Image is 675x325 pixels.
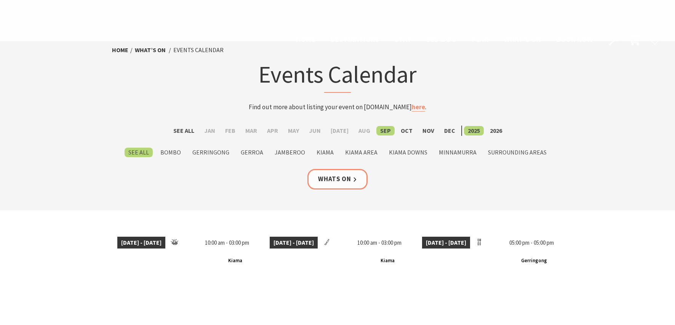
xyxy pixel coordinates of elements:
label: See All [125,148,153,157]
label: Oct [397,126,416,135]
span: [DATE] - [DATE] [422,237,470,249]
label: See All [170,126,198,135]
span: Home [296,35,315,44]
label: Jan [200,126,219,135]
label: Sep [376,126,395,135]
span: 10:00 am - 03:00 pm [201,237,253,249]
span: See & Do [426,35,456,44]
label: Surrounding Areas [484,148,550,157]
span: What’s On [504,35,541,44]
label: Nov [419,126,438,135]
label: Jamberoo [271,148,309,157]
label: Dec [440,126,459,135]
label: 2025 [464,126,484,135]
nav: Main Menu [288,33,600,46]
label: Mar [242,126,261,135]
span: Plan [472,35,489,44]
a: Whats On [307,169,368,189]
span: Kiama [377,256,398,266]
span: Stay [395,35,411,44]
p: Find out more about listing your event on [DOMAIN_NAME] . [188,102,487,112]
label: Minnamurra [435,148,480,157]
label: Jun [305,126,325,135]
label: Apr [263,126,282,135]
span: Kiama [225,256,245,266]
label: May [284,126,303,135]
label: 2026 [486,126,506,135]
span: Gerringong [518,256,550,266]
span: [DATE] - [DATE] [117,237,165,249]
span: Book now [557,35,593,44]
label: Feb [221,126,239,135]
label: Bombo [157,148,185,157]
label: Gerringong [189,148,233,157]
label: Kiama Area [341,148,381,157]
label: Kiama [313,148,337,157]
label: [DATE] [327,126,352,135]
span: [DATE] - [DATE] [270,237,318,249]
span: Destinations [331,35,379,44]
label: Aug [355,126,374,135]
label: Gerroa [237,148,267,157]
span: 10:00 am - 03:00 pm [353,237,405,249]
span: 05:00 pm - 05:00 pm [505,237,558,249]
a: here [412,103,425,112]
label: Kiama Downs [385,148,431,157]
